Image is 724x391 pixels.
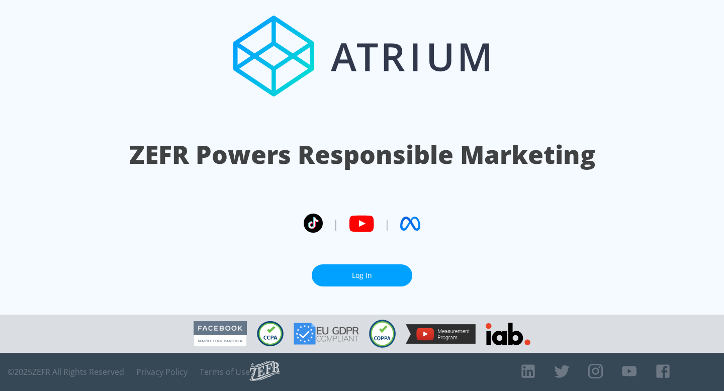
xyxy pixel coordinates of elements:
img: CCPA Compliant [257,321,284,346]
a: Terms of Use [200,367,250,377]
span: | [333,216,339,231]
h1: ZEFR Powers Responsible Marketing [129,137,595,172]
a: Log In [312,264,412,287]
span: © 2025 ZEFR All Rights Reserved [8,367,124,377]
img: YouTube Measurement Program [406,324,476,344]
img: Facebook Marketing Partner [194,321,247,347]
a: Privacy Policy [136,367,188,377]
img: IAB [486,323,530,345]
span: | [384,216,390,231]
img: COPPA Compliant [369,320,396,348]
img: GDPR Compliant [294,323,359,345]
